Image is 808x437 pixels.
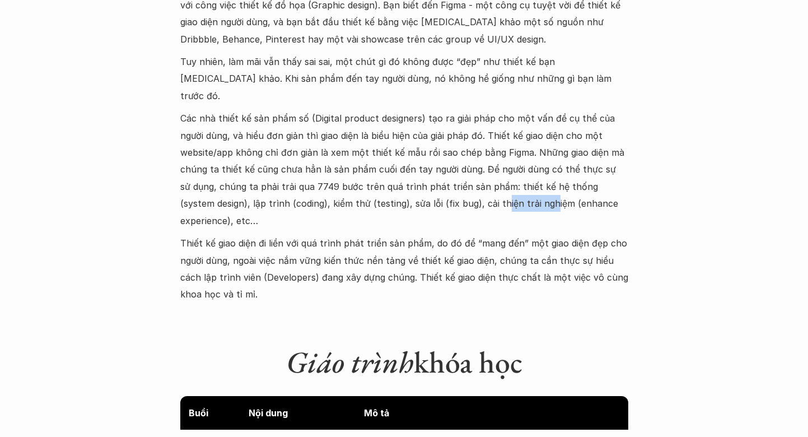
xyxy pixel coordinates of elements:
[180,53,628,104] p: Tuy nhiên, làm mãi vẫn thấy sai sai, một chút gì đó không được “đẹp” như thiết kế bạn [MEDICAL_DA...
[180,344,628,380] h1: khóa học
[180,235,628,303] p: Thiết kế giao diện đi liền với quá trình phát triển sản phẩm, do đó để “mang đến” một giao diện đ...
[364,407,389,419] strong: Mô tả
[189,407,208,419] strong: Buổi
[180,110,628,229] p: Các nhà thiết kế sản phẩm số (Digital product designers) tạo ra giải pháp cho một vấn đề cụ thể c...
[249,407,288,419] strong: Nội dung
[286,342,414,382] em: Giáo trình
